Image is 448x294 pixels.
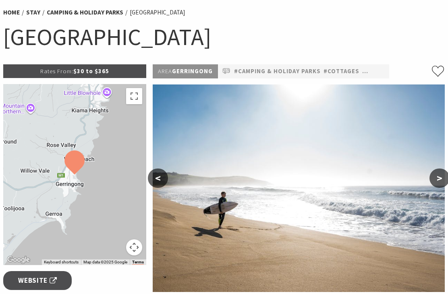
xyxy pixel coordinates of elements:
[153,84,445,292] img: Surfing Spot, Werri Beach Holiday Park
[324,66,359,76] a: #Cottages
[5,255,32,265] a: Click to see this area on Google Maps
[234,66,321,76] a: #Camping & Holiday Parks
[3,64,146,78] p: $30 to $365
[47,8,123,16] a: Camping & Holiday Parks
[148,169,168,188] button: <
[83,260,127,264] span: Map data ©2025 Google
[3,271,72,290] a: Website
[362,66,408,76] a: #Pet Friendly
[132,260,144,265] a: Terms (opens in new tab)
[26,8,40,16] a: Stay
[40,67,73,75] span: Rates From:
[130,8,185,18] li: [GEOGRAPHIC_DATA]
[5,255,32,265] img: Google
[18,275,57,286] span: Website
[126,88,142,104] button: Toggle fullscreen view
[3,22,445,52] h1: [GEOGRAPHIC_DATA]
[158,67,172,75] span: Area
[44,259,79,265] button: Keyboard shortcuts
[126,239,142,255] button: Map camera controls
[153,64,218,78] p: Gerringong
[3,8,20,16] a: Home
